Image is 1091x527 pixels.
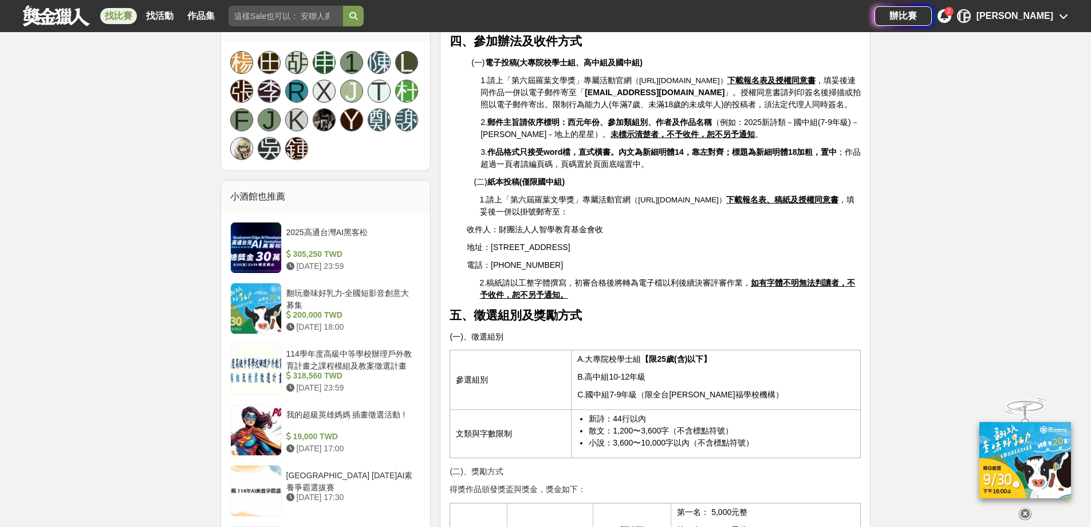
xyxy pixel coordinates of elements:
span: 電話：[PHONE_NUMBER] [467,260,563,270]
strong: 作品格式只接受word檔，直式橫書。內文為新細明體14，靠左對齊；標題為新細明體18加粗，置中 [487,147,837,157]
span: 新詩：44行以內 [589,414,646,423]
input: 這樣Sale也可以： 安聯人壽創意銷售法募集 [229,6,343,26]
span: ，填妥後連同作品一併以電子郵件寄至「 [480,76,855,97]
span: 散文：1,200〜3,600字（不含標點符號） [589,426,733,435]
a: 作品集 [183,8,219,24]
div: 19,000 TWD [286,431,417,443]
u: 未標示清楚者，不予收件，恕不另予通知 [611,130,755,139]
div: [PERSON_NAME] [957,9,971,23]
a: Avatar [230,137,253,160]
a: 胡 [285,51,308,74]
span: 」。授權同意書請列印簽名後掃描或拍照以電子郵件寄出。限制行為能力人(年滿7歲、未滿18歲的未成年人)的投稿者，須法定代理人同時簽名。 [480,88,861,109]
a: F [230,108,253,131]
div: [DATE] 17:30 [286,491,417,503]
a: 張 [230,80,253,103]
div: 小酒館也推薦 [221,181,431,213]
img: Avatar [313,109,335,131]
span: 2. （例如：2025新詩類－國中組(7-9年級)－[PERSON_NAME]－地上的星星）。 。 [480,118,858,139]
div: 200,000 TWD [286,309,417,321]
a: 找活動 [141,8,178,24]
span: （[URL][DOMAIN_NAME]） [631,196,726,204]
a: K [285,108,308,131]
span: 參選組別 [456,375,488,384]
u: 下載報名表、稿紙及授權同意書 [726,195,838,204]
strong: 【限25歲(含)以下】 [641,354,711,364]
div: 我的超級英雄媽媽 插畫徵選活動 ! [286,409,417,431]
div: [DATE] 18:00 [286,321,417,333]
span: C.國中組7-9年級（限全台[PERSON_NAME]福學校機構） [577,390,783,399]
a: 1 [340,51,363,74]
div: [DATE] 17:00 [286,443,417,455]
div: 2025高通台灣AI黑客松 [286,227,417,248]
div: X [313,80,336,103]
strong: 五、徵選組別及獎勵方式 [450,309,582,322]
span: 收件人：財團法人人智學教育基金會收 [467,225,603,234]
a: J [340,80,363,103]
strong: 郵件主旨請依序標明：西元年份、參加類組別、作者及作品名稱 [487,118,712,127]
a: L [395,51,418,74]
div: [DATE] 23:59 [286,260,417,272]
a: 楊 [230,51,253,74]
span: ，填妥後一併以掛號郵寄至： [480,195,854,216]
a: Avatar [313,108,336,131]
a: 找比賽 [100,8,137,24]
u: 下載報名表及授權同意書 [727,76,816,85]
a: 吳 [258,137,281,160]
span: 地址：[STREET_ADDRESS] [467,243,570,252]
strong: 電子投稿(大專院校學士組、高中組及國中組) [485,58,643,67]
span: 3. ；作品超過一頁者請編頁碼，頁碼置於頁面底端置中。 [480,147,861,169]
strong: 紙本投稿(僅限國中組) [487,177,565,186]
a: 2025高通台灣AI黑客松 305,250 TWD [DATE] 23:59 [230,222,422,274]
a: 我的超級英雄媽媽 插畫徵選活動 ! 19,000 TWD [DATE] 17:00 [230,404,422,456]
div: 翻玩臺味好乳力-全國短影音創意大募集 [286,287,417,309]
a: Y [340,108,363,131]
a: [EMAIL_ADDRESS][DOMAIN_NAME] [585,88,724,97]
div: [GEOGRAPHIC_DATA] [DATE]AI素養爭霸選拔賽 [286,470,417,491]
span: 2 [947,8,951,14]
td: 文類與字數限制 [450,410,572,458]
a: 申 [313,51,336,74]
a: 李 [258,80,281,103]
span: 1.請上「第六屆羅葉文學獎」專屬活動官網 [480,76,632,85]
a: R [285,80,308,103]
div: [PERSON_NAME] [976,9,1053,23]
u: 如有字體不明無法判讀者，不予收件，恕不另予通知。 [480,278,856,299]
a: 田 [258,51,281,74]
a: 辦比賽 [875,6,932,26]
span: 第一名： 5,000元整 [677,508,747,517]
span: (二) [474,177,565,186]
div: 114學年度高級中等學校辦理戶外教育計畫之課程模組及教案徵選計畫 [286,348,417,370]
img: Avatar [231,138,253,159]
div: [DATE] 23:59 [286,382,417,394]
span: (一)、徵選組別 [450,332,503,341]
div: 鄭 [368,108,391,131]
span: A.大專院校學士組 [577,354,711,364]
a: J [258,108,281,131]
span: B.高中組10-12年級 [577,372,645,381]
a: 鍾 [285,137,308,160]
a: 陳 [368,51,391,74]
div: 305,250 TWD [286,248,417,260]
a: [GEOGRAPHIC_DATA] [DATE]AI素養爭霸選拔賽 [DATE] 17:30 [230,465,422,517]
a: 杜 [395,80,418,103]
a: 謝 [395,108,418,131]
span: (一) [471,58,643,67]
